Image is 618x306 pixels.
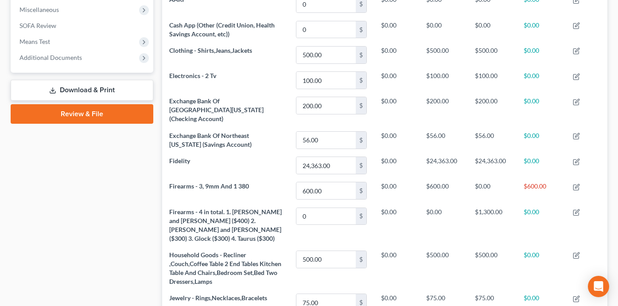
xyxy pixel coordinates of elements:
td: $500.00 [468,247,517,290]
input: 0.00 [296,97,356,114]
td: $500.00 [419,42,468,67]
span: Miscellaneous [19,6,59,13]
td: $0.00 [374,178,419,204]
td: $0.00 [374,127,419,153]
a: SOFA Review [12,18,153,34]
td: $56.00 [468,127,517,153]
td: $0.00 [419,17,468,42]
td: $0.00 [468,17,517,42]
input: 0.00 [296,182,356,199]
input: 0.00 [296,132,356,149]
td: $200.00 [468,93,517,127]
input: 0.00 [296,208,356,225]
span: Clothing - Shirts,Jeans,Jackets [169,47,252,54]
span: Exchange Bank Of Northeast [US_STATE] (Savings Account) [169,132,252,148]
td: $0.00 [517,17,566,42]
span: Additional Documents [19,54,82,61]
td: $0.00 [517,127,566,153]
div: $ [356,132,366,149]
input: 0.00 [296,157,356,174]
div: $ [356,97,366,114]
span: Jewelry - Rings,Necklaces,Bracelets [169,294,267,302]
div: $ [356,182,366,199]
td: $0.00 [374,42,419,67]
td: $100.00 [468,68,517,93]
input: 0.00 [296,251,356,268]
td: $0.00 [374,204,419,247]
div: $ [356,157,366,174]
td: $0.00 [517,42,566,67]
span: Cash App (Other (Credit Union, Health Savings Account, etc)) [169,21,275,38]
td: $0.00 [374,17,419,42]
td: $24,363.00 [468,153,517,178]
td: $1,300.00 [468,204,517,247]
div: Open Intercom Messenger [588,276,609,297]
a: Download & Print [11,80,153,101]
a: Review & File [11,104,153,124]
div: $ [356,47,366,63]
div: $ [356,21,366,38]
span: Means Test [19,38,50,45]
span: Electronics - 2 Tv [169,72,216,79]
span: Firearms - 4 in total. 1. [PERSON_NAME] and [PERSON_NAME] ($400) 2. [PERSON_NAME] and [PERSON_NAM... [169,208,282,242]
td: $0.00 [517,93,566,127]
td: $0.00 [374,153,419,178]
td: $0.00 [374,247,419,290]
td: $500.00 [468,42,517,67]
td: $56.00 [419,127,468,153]
input: 0.00 [296,21,356,38]
div: $ [356,72,366,89]
span: SOFA Review [19,22,56,29]
span: Firearms - 3, 9mm And 1 380 [169,182,249,190]
div: $ [356,208,366,225]
td: $0.00 [419,204,468,247]
td: $600.00 [419,178,468,204]
td: $0.00 [374,93,419,127]
div: $ [356,251,366,268]
input: 0.00 [296,47,356,63]
td: $0.00 [517,247,566,290]
td: $0.00 [374,68,419,93]
td: $0.00 [468,178,517,204]
span: Household Goods - Recliner ,Couch,Coffee Table 2 End Tables Kitchen Table And Chairs,Bedroom Set,... [169,251,281,285]
td: $100.00 [419,68,468,93]
td: $500.00 [419,247,468,290]
input: 0.00 [296,72,356,89]
td: $600.00 [517,178,566,204]
td: $0.00 [517,153,566,178]
span: Exchange Bank Of [GEOGRAPHIC_DATA][US_STATE] (Checking Account) [169,97,264,122]
td: $0.00 [517,204,566,247]
td: $24,363.00 [419,153,468,178]
span: Fidelity [169,157,190,165]
td: $200.00 [419,93,468,127]
td: $0.00 [517,68,566,93]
